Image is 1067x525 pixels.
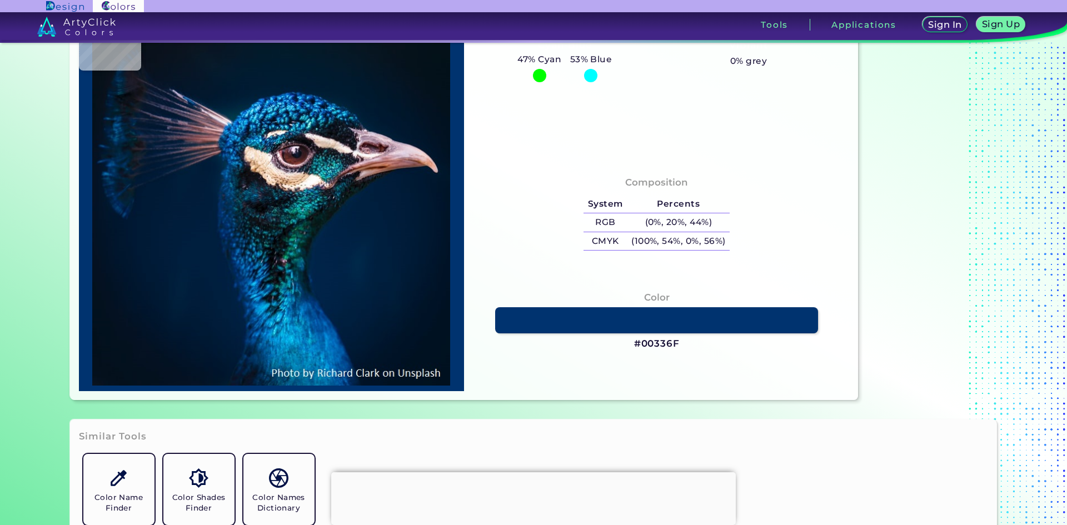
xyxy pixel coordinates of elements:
[248,492,310,513] h5: Color Names Dictionary
[513,52,566,67] h5: 47% Cyan
[269,468,288,488] img: icon_color_names_dictionary.svg
[984,20,1018,28] h5: Sign Up
[634,337,680,351] h3: #00336F
[930,21,960,29] h5: Sign In
[189,468,208,488] img: icon_color_shades.svg
[566,52,616,67] h5: 53% Blue
[79,430,147,443] h3: Similar Tools
[109,468,128,488] img: icon_color_name_finder.svg
[331,472,736,522] iframe: Advertisement
[84,14,458,386] img: img_pavlin.jpg
[627,213,730,232] h5: (0%, 20%, 44%)
[644,289,670,306] h4: Color
[37,17,116,37] img: logo_artyclick_colors_white.svg
[627,195,730,213] h5: Percents
[627,232,730,251] h5: (100%, 54%, 0%, 56%)
[88,492,150,513] h5: Color Name Finder
[584,232,627,251] h5: CMYK
[625,174,688,191] h4: Composition
[730,54,767,68] h5: 0% grey
[925,18,966,32] a: Sign In
[979,18,1023,32] a: Sign Up
[761,21,788,29] h3: Tools
[168,492,230,513] h5: Color Shades Finder
[831,21,896,29] h3: Applications
[46,1,83,12] img: ArtyClick Design logo
[584,195,627,213] h5: System
[584,213,627,232] h5: RGB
